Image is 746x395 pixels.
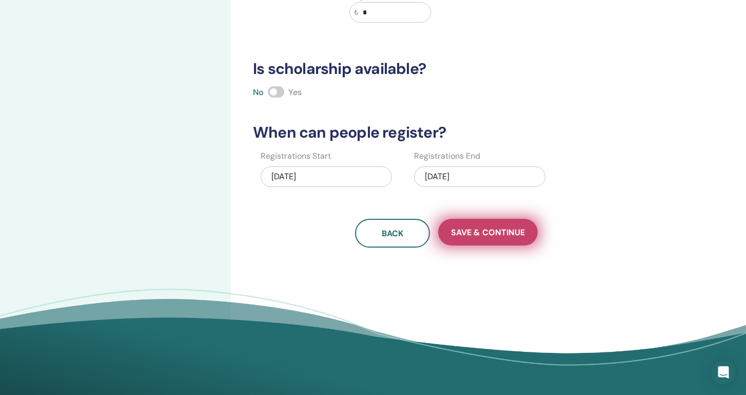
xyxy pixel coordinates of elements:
[382,228,403,239] span: Back
[261,166,392,187] div: [DATE]
[261,150,331,162] label: Registrations Start
[355,219,430,248] button: Back
[288,87,302,98] span: Yes
[247,60,645,78] h3: Is scholarship available?
[354,7,359,18] span: ₺
[247,123,645,142] h3: When can people register?
[711,360,736,385] div: Open Intercom Messenger
[414,166,545,187] div: [DATE]
[438,219,538,246] button: Save & Continue
[253,87,264,98] span: No
[451,227,525,238] span: Save & Continue
[414,150,480,162] label: Registrations End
